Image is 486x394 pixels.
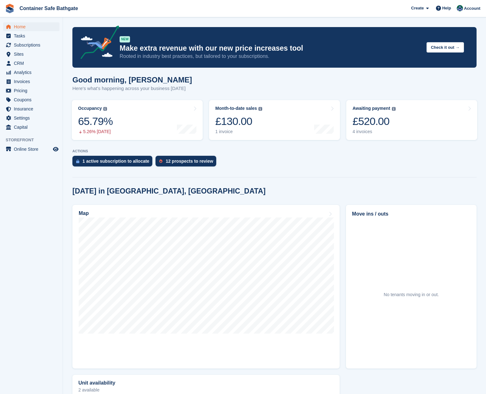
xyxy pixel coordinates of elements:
[52,145,59,153] a: Preview store
[14,41,52,49] span: Subscriptions
[215,115,262,128] div: £130.00
[352,210,471,218] h2: Move ins / outs
[258,107,262,111] img: icon-info-grey-7440780725fd019a000dd9b08b2336e03edf1995a4989e88bcd33f0948082b44.svg
[76,159,79,163] img: active_subscription_to_allocate_icon-d502201f5373d7db506a760aba3b589e785aa758c864c3986d89f69b8ff3...
[3,123,59,132] a: menu
[457,5,463,11] img: Louis DiResta
[346,100,477,140] a: Awaiting payment £520.00 4 invoices
[120,44,421,53] p: Make extra revenue with our new price increases tool
[3,95,59,104] a: menu
[215,129,262,134] div: 1 invoice
[155,156,219,170] a: 12 prospects to review
[3,145,59,154] a: menu
[78,115,113,128] div: 65.79%
[14,114,52,122] span: Settings
[82,159,149,164] div: 1 active subscription to allocate
[3,31,59,40] a: menu
[6,137,63,143] span: Storefront
[3,114,59,122] a: menu
[72,85,192,92] p: Here's what's happening across your business [DATE]
[14,50,52,59] span: Sites
[72,205,340,369] a: Map
[442,5,451,11] span: Help
[3,68,59,77] a: menu
[411,5,424,11] span: Create
[78,388,334,392] p: 2 available
[14,31,52,40] span: Tasks
[14,145,52,154] span: Online Store
[3,77,59,86] a: menu
[103,107,107,111] img: icon-info-grey-7440780725fd019a000dd9b08b2336e03edf1995a4989e88bcd33f0948082b44.svg
[3,104,59,113] a: menu
[3,50,59,59] a: menu
[72,100,203,140] a: Occupancy 65.79% 5.26% [DATE]
[14,68,52,77] span: Analytics
[3,22,59,31] a: menu
[215,106,257,111] div: Month-to-date sales
[209,100,340,140] a: Month-to-date sales £130.00 1 invoice
[353,115,396,128] div: £520.00
[3,86,59,95] a: menu
[17,3,81,14] a: Container Safe Bathgate
[14,22,52,31] span: Home
[427,42,464,53] button: Check it out →
[5,4,14,13] img: stora-icon-8386f47178a22dfd0bd8f6a31ec36ba5ce8667c1dd55bd0f319d3a0aa187defe.svg
[3,41,59,49] a: menu
[79,211,89,216] h2: Map
[14,59,52,68] span: CRM
[166,159,213,164] div: 12 prospects to review
[384,291,439,298] div: No tenants moving in or out.
[72,149,477,153] p: ACTIONS
[78,106,102,111] div: Occupancy
[78,380,115,386] h2: Unit availability
[14,77,52,86] span: Invoices
[72,156,155,170] a: 1 active subscription to allocate
[120,36,130,42] div: NEW
[14,86,52,95] span: Pricing
[75,25,119,61] img: price-adjustments-announcement-icon-8257ccfd72463d97f412b2fc003d46551f7dbcb40ab6d574587a9cd5c0d94...
[464,5,480,12] span: Account
[14,123,52,132] span: Capital
[72,76,192,84] h1: Good morning, [PERSON_NAME]
[353,106,390,111] div: Awaiting payment
[72,187,266,195] h2: [DATE] in [GEOGRAPHIC_DATA], [GEOGRAPHIC_DATA]
[14,95,52,104] span: Coupons
[392,107,396,111] img: icon-info-grey-7440780725fd019a000dd9b08b2336e03edf1995a4989e88bcd33f0948082b44.svg
[78,129,113,134] div: 5.26% [DATE]
[120,53,421,60] p: Rooted in industry best practices, but tailored to your subscriptions.
[353,129,396,134] div: 4 invoices
[159,159,162,163] img: prospect-51fa495bee0391a8d652442698ab0144808aea92771e9ea1ae160a38d050c398.svg
[3,59,59,68] a: menu
[14,104,52,113] span: Insurance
